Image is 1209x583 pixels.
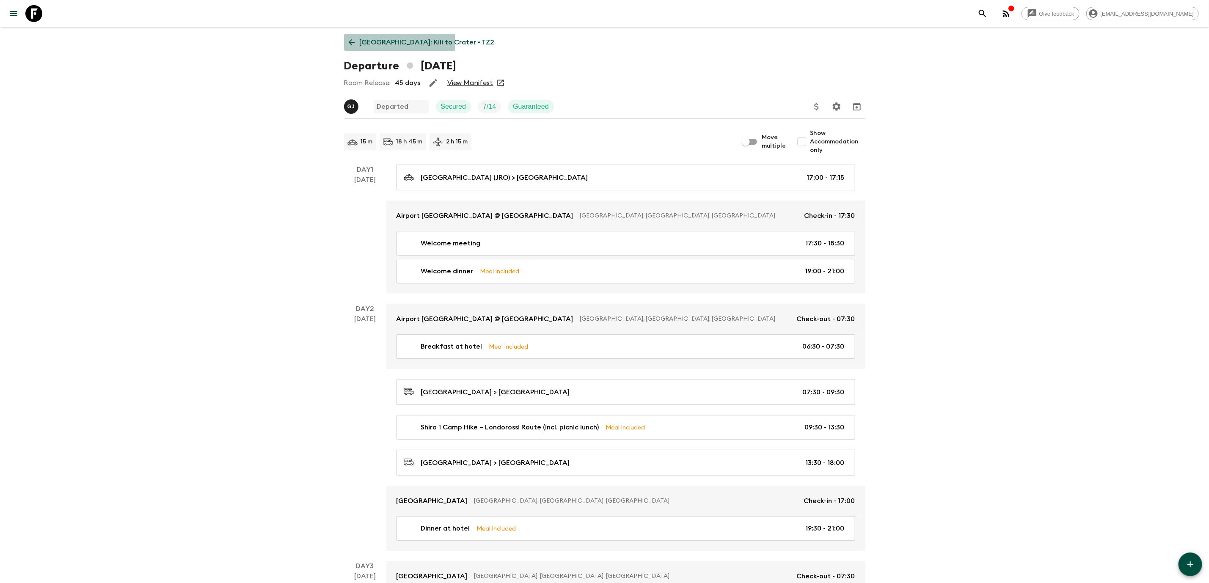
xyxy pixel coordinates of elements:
[606,423,645,432] p: Meal Included
[397,571,468,581] p: [GEOGRAPHIC_DATA]
[397,450,855,476] a: [GEOGRAPHIC_DATA] > [GEOGRAPHIC_DATA]13:30 - 18:00
[1035,11,1079,17] span: Give feedback
[344,58,456,74] h1: Departure [DATE]
[344,165,386,175] p: Day 1
[762,133,787,150] span: Move multiple
[421,238,481,248] p: Welcome meeting
[344,304,386,314] p: Day 2
[797,571,855,581] p: Check-out - 07:30
[480,267,520,276] p: Meal Included
[421,341,482,352] p: Breakfast at hotel
[806,523,845,533] p: 19:30 - 21:00
[361,137,373,146] p: 15 m
[397,165,855,190] a: [GEOGRAPHIC_DATA] (JRO) > [GEOGRAPHIC_DATA]17:00 - 17:15
[441,102,466,112] p: Secured
[474,497,797,505] p: [GEOGRAPHIC_DATA], [GEOGRAPHIC_DATA], [GEOGRAPHIC_DATA]
[421,458,570,468] p: [GEOGRAPHIC_DATA] > [GEOGRAPHIC_DATA]
[477,524,516,533] p: Meal Included
[397,231,855,256] a: Welcome meeting17:30 - 18:30
[580,315,790,323] p: [GEOGRAPHIC_DATA], [GEOGRAPHIC_DATA], [GEOGRAPHIC_DATA]
[354,314,376,551] div: [DATE]
[489,342,529,351] p: Meal Included
[808,98,825,115] button: Update Price, Early Bird Discount and Costs
[386,201,865,231] a: Airport [GEOGRAPHIC_DATA] @ [GEOGRAPHIC_DATA][GEOGRAPHIC_DATA], [GEOGRAPHIC_DATA], [GEOGRAPHIC_DA...
[397,137,423,146] p: 18 h 45 m
[360,37,495,47] p: [GEOGRAPHIC_DATA]: Kili to Crater • TZ2
[1022,7,1080,20] a: Give feedback
[807,173,845,183] p: 17:00 - 17:15
[447,79,493,87] a: View Manifest
[804,496,855,506] p: Check-in - 17:00
[421,422,599,432] p: Shira 1 Camp Hike – Londorossi Route (incl. picnic lunch)
[848,98,865,115] button: Archive (Completed, Cancelled or Unsynced Departures only)
[386,486,865,516] a: [GEOGRAPHIC_DATA][GEOGRAPHIC_DATA], [GEOGRAPHIC_DATA], [GEOGRAPHIC_DATA]Check-in - 17:00
[397,334,855,359] a: Breakfast at hotelMeal Included06:30 - 07:30
[397,496,468,506] p: [GEOGRAPHIC_DATA]
[803,341,845,352] p: 06:30 - 07:30
[377,102,409,112] p: Departed
[421,173,588,183] p: [GEOGRAPHIC_DATA] (JRO) > [GEOGRAPHIC_DATA]
[395,78,421,88] p: 45 days
[580,212,798,220] p: [GEOGRAPHIC_DATA], [GEOGRAPHIC_DATA], [GEOGRAPHIC_DATA]
[805,266,845,276] p: 19:00 - 21:00
[806,458,845,468] p: 13:30 - 18:00
[810,129,865,154] span: Show Accommodation only
[1086,7,1199,20] div: [EMAIL_ADDRESS][DOMAIN_NAME]
[483,102,496,112] p: 7 / 14
[354,175,376,294] div: [DATE]
[397,259,855,283] a: Welcome dinnerMeal Included19:00 - 21:00
[478,100,501,113] div: Trip Fill
[344,34,499,51] a: [GEOGRAPHIC_DATA]: Kili to Crater • TZ2
[421,523,470,533] p: Dinner at hotel
[804,211,855,221] p: Check-in - 17:30
[344,78,391,88] p: Room Release:
[974,5,991,22] button: search adventures
[797,314,855,324] p: Check-out - 07:30
[513,102,549,112] p: Guaranteed
[344,561,386,571] p: Day 3
[805,422,845,432] p: 09:30 - 13:30
[446,137,468,146] p: 2 h 15 m
[806,238,845,248] p: 17:30 - 18:30
[421,387,570,397] p: [GEOGRAPHIC_DATA] > [GEOGRAPHIC_DATA]
[397,211,573,221] p: Airport [GEOGRAPHIC_DATA] @ [GEOGRAPHIC_DATA]
[5,5,22,22] button: menu
[386,304,865,334] a: Airport [GEOGRAPHIC_DATA] @ [GEOGRAPHIC_DATA][GEOGRAPHIC_DATA], [GEOGRAPHIC_DATA], [GEOGRAPHIC_DA...
[803,387,845,397] p: 07:30 - 09:30
[474,572,790,580] p: [GEOGRAPHIC_DATA], [GEOGRAPHIC_DATA], [GEOGRAPHIC_DATA]
[421,266,474,276] p: Welcome dinner
[397,415,855,440] a: Shira 1 Camp Hike – Londorossi Route (incl. picnic lunch)Meal Included09:30 - 13:30
[397,379,855,405] a: [GEOGRAPHIC_DATA] > [GEOGRAPHIC_DATA]07:30 - 09:30
[344,102,360,109] span: Gerald John
[828,98,845,115] button: Settings
[1096,11,1198,17] span: [EMAIL_ADDRESS][DOMAIN_NAME]
[397,516,855,541] a: Dinner at hotelMeal Included19:30 - 21:00
[436,100,471,113] div: Secured
[397,314,573,324] p: Airport [GEOGRAPHIC_DATA] @ [GEOGRAPHIC_DATA]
